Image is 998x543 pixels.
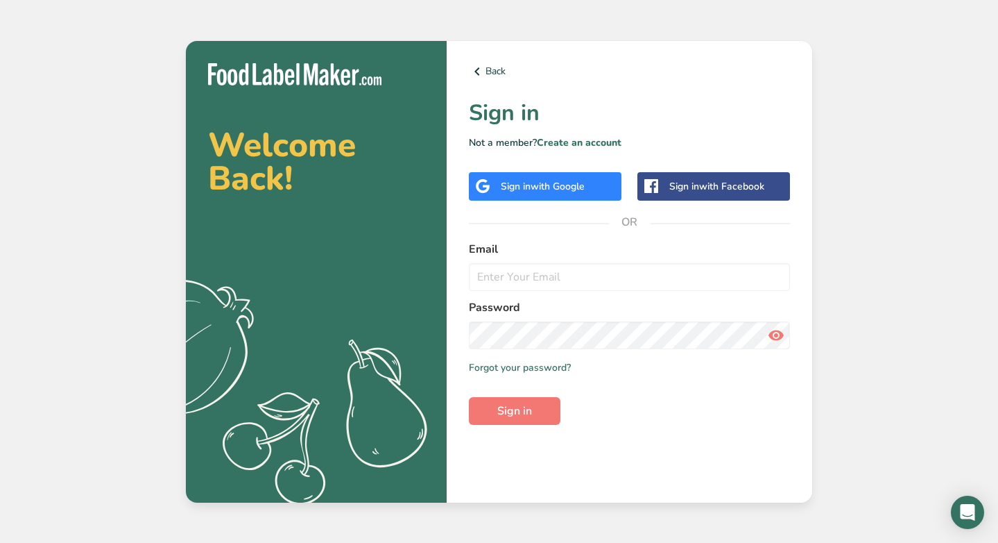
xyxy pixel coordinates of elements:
h2: Welcome Back! [208,128,424,195]
label: Password [469,299,790,316]
p: Not a member? [469,135,790,150]
div: Open Intercom Messenger [951,496,984,529]
h1: Sign in [469,97,790,130]
a: Forgot your password? [469,360,571,375]
a: Back [469,63,790,80]
div: Sign in [669,179,764,194]
span: with Google [531,180,585,193]
label: Email [469,241,790,258]
span: OR [609,201,651,243]
div: Sign in [501,179,585,194]
input: Enter Your Email [469,263,790,291]
span: Sign in [497,403,532,419]
button: Sign in [469,397,560,425]
img: Food Label Maker [208,63,381,86]
a: Create an account [537,136,621,149]
span: with Facebook [699,180,764,193]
